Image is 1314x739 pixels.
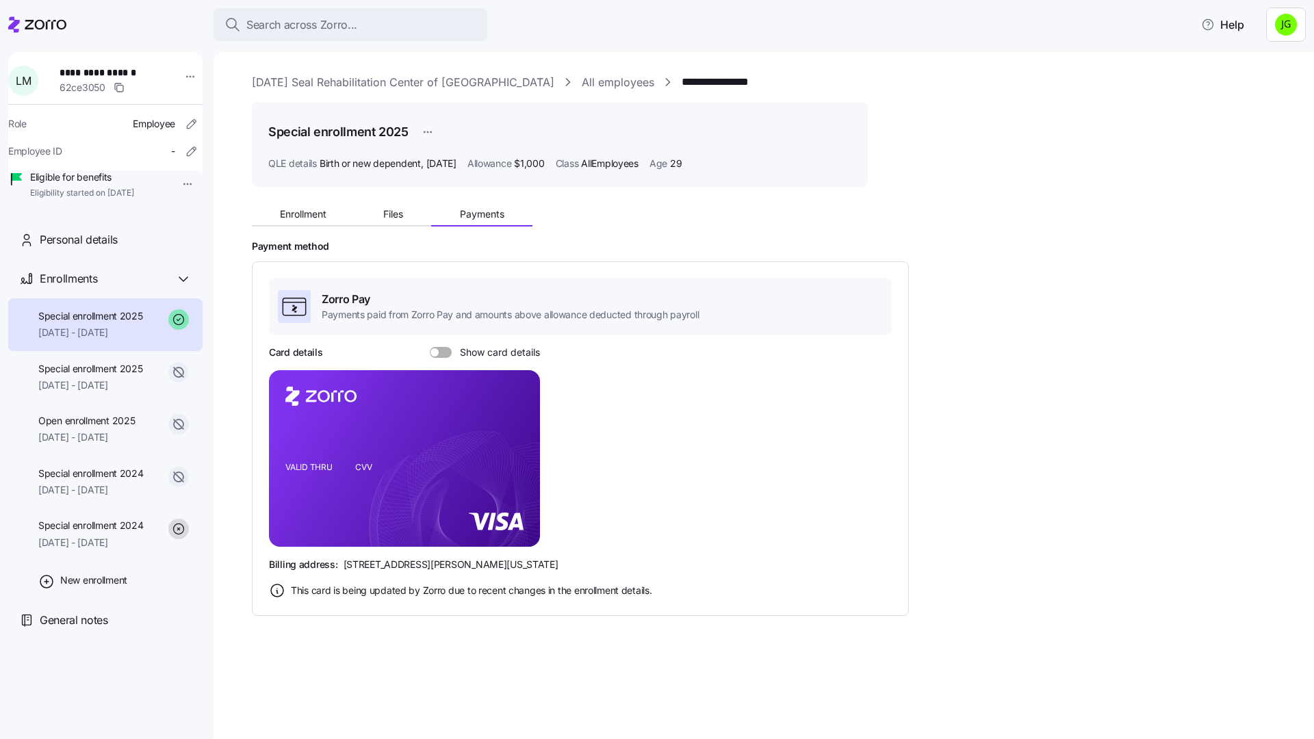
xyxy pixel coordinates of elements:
[355,462,372,472] tspan: CVV
[38,430,135,444] span: [DATE] - [DATE]
[252,74,554,91] a: [DATE] Seal Rehabilitation Center of [GEOGRAPHIC_DATA]
[322,291,699,308] span: Zorro Pay
[246,16,357,34] span: Search across Zorro...
[268,157,317,170] span: QLE details
[426,157,456,170] span: [DATE]
[1201,16,1244,33] span: Help
[280,209,326,219] span: Enrollment
[30,187,134,199] span: Eligibility started on [DATE]
[460,209,504,219] span: Payments
[38,326,143,339] span: [DATE] - [DATE]
[30,170,134,184] span: Eligible for benefits
[581,157,639,170] span: AllEmployees
[133,117,175,131] span: Employee
[38,414,135,428] span: Open enrollment 2025
[38,536,144,549] span: [DATE] - [DATE]
[467,157,511,170] span: Allowance
[8,144,62,158] span: Employee ID
[285,462,333,472] tspan: VALID THRU
[60,81,105,94] span: 62ce3050
[649,157,667,170] span: Age
[171,144,175,158] span: -
[269,346,323,359] h3: Card details
[344,558,558,571] span: [STREET_ADDRESS][PERSON_NAME][US_STATE]
[40,270,97,287] span: Enrollments
[269,558,338,571] span: Billing address:
[40,231,118,248] span: Personal details
[1190,11,1255,38] button: Help
[268,123,409,140] h1: Special enrollment 2025
[38,519,144,532] span: Special enrollment 2024
[1275,14,1297,36] img: a4774ed6021b6d0ef619099e609a7ec5
[38,467,144,480] span: Special enrollment 2024
[556,157,579,170] span: Class
[320,157,456,170] span: Birth or new dependent ,
[322,308,699,322] span: Payments paid from Zorro Pay and amounts above allowance deducted through payroll
[40,612,108,629] span: General notes
[214,8,487,41] button: Search across Zorro...
[8,117,27,131] span: Role
[514,157,544,170] span: $1,000
[38,378,143,392] span: [DATE] - [DATE]
[383,209,403,219] span: Files
[38,483,144,497] span: [DATE] - [DATE]
[252,240,1295,253] h2: Payment method
[16,75,31,86] span: L M
[38,362,143,376] span: Special enrollment 2025
[291,584,652,597] span: This card is being updated by Zorro due to recent changes in the enrollment details.
[452,347,540,358] span: Show card details
[582,74,654,91] a: All employees
[60,573,127,587] span: New enrollment
[670,157,682,170] span: 29
[38,309,143,323] span: Special enrollment 2025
